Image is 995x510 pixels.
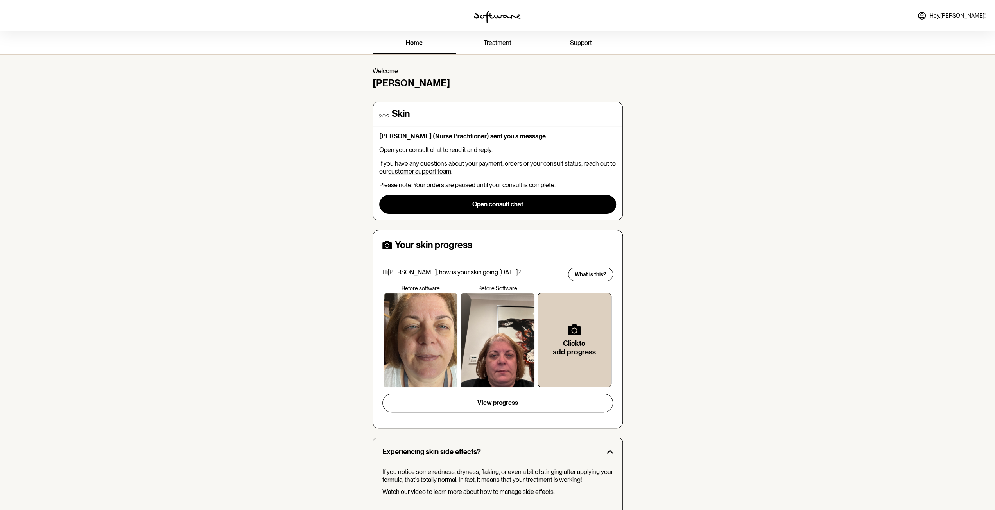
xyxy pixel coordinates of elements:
[379,160,616,175] p: If you have any questions about your payment, orders or your consult status, reach out to our .
[379,132,616,140] p: [PERSON_NAME] (Nurse Practitioner) sent you a message.
[477,399,518,406] span: View progress
[930,13,986,19] span: Hey, [PERSON_NAME] !
[379,146,616,154] p: Open your consult chat to read it and reply.
[395,240,472,251] h4: Your skin progress
[456,33,539,54] a: treatment
[406,39,423,47] span: home
[379,181,616,189] p: Please note: Your orders are paused until your consult is complete.
[550,339,599,356] h6: Click to add progress
[382,447,481,456] h3: Experiencing skin side effects?
[373,78,623,89] h4: [PERSON_NAME]
[382,285,459,292] p: Before software
[474,11,521,23] img: software logo
[382,468,613,483] p: If you notice some redness, dryness, flaking, or even a bit of stinging after applying your formu...
[459,285,536,292] p: Before Software
[373,67,623,75] p: Welcome
[379,195,616,214] button: Open consult chat
[382,488,613,496] p: Watch our video to learn more about how to manage side effects.
[382,394,613,412] button: View progress
[913,6,990,25] a: Hey,[PERSON_NAME]!
[382,268,563,276] p: Hi [PERSON_NAME] , how is your skin going [DATE]?
[392,108,410,120] h4: Skin
[570,39,592,47] span: support
[568,268,613,281] button: What is this?
[484,39,511,47] span: treatment
[373,438,622,462] button: Experiencing skin side effects?
[373,33,456,54] a: home
[539,33,622,54] a: support
[575,271,606,278] span: What is this?
[388,168,451,175] a: customer support team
